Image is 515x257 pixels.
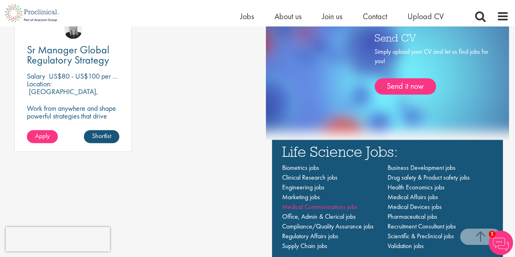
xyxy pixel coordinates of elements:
a: Medical Communications jobs [282,202,357,211]
a: Upload CV [408,11,444,22]
a: Contact [363,11,387,22]
a: Regulatory Affairs jobs [282,232,338,240]
span: Sr Manager Global Regulatory Strategy [27,43,109,67]
a: Health Economics jobs [387,183,444,191]
p: [GEOGRAPHIC_DATA], [GEOGRAPHIC_DATA] [27,87,98,104]
a: Drug safety & Product safety jobs [387,173,469,182]
p: US$80 - US$100 per hour [49,71,125,81]
a: Marketing jobs [282,193,320,201]
h3: Life Science Jobs: [282,144,493,159]
a: Medical Affairs jobs [387,193,438,201]
div: Simply upload your CV and let us find jobs for you! [375,47,489,94]
nav: Main navigation [282,163,493,251]
span: 1 [489,231,495,237]
p: Work from anywhere and shape powerful strategies that drive results! Enjoy the freedom of remote ... [27,104,119,151]
a: Medical Devices jobs [387,202,441,211]
a: Office, Admin & Clerical jobs [282,212,356,221]
a: Validation jobs [387,242,423,250]
a: Recruitment Consultant jobs [387,222,456,231]
iframe: reCAPTCHA [6,227,110,251]
a: Apply [27,130,58,143]
a: Sr Manager Global Regulatory Strategy [27,45,119,65]
a: Clinical Research jobs [282,173,337,182]
span: Location: [27,79,52,88]
a: Join us [322,11,342,22]
a: Compliance/Quality Assurance jobs [282,222,374,231]
a: Business Development jobs [387,163,455,172]
img: Janelle Jones [64,20,82,39]
a: Jobs [240,11,254,22]
a: About us [274,11,302,22]
a: Biometrics jobs [282,163,319,172]
a: Send it now [375,78,436,94]
img: Chatbot [489,231,513,255]
a: Scientific & Preclinical jobs [387,232,454,240]
a: Shortlist [84,130,119,143]
a: Pharmaceutical jobs [387,212,437,221]
span: Salary [27,71,45,81]
a: Engineering jobs [282,183,324,191]
a: Supply Chain jobs [282,242,327,250]
span: Apply [35,132,50,140]
h3: Send CV [375,32,489,43]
